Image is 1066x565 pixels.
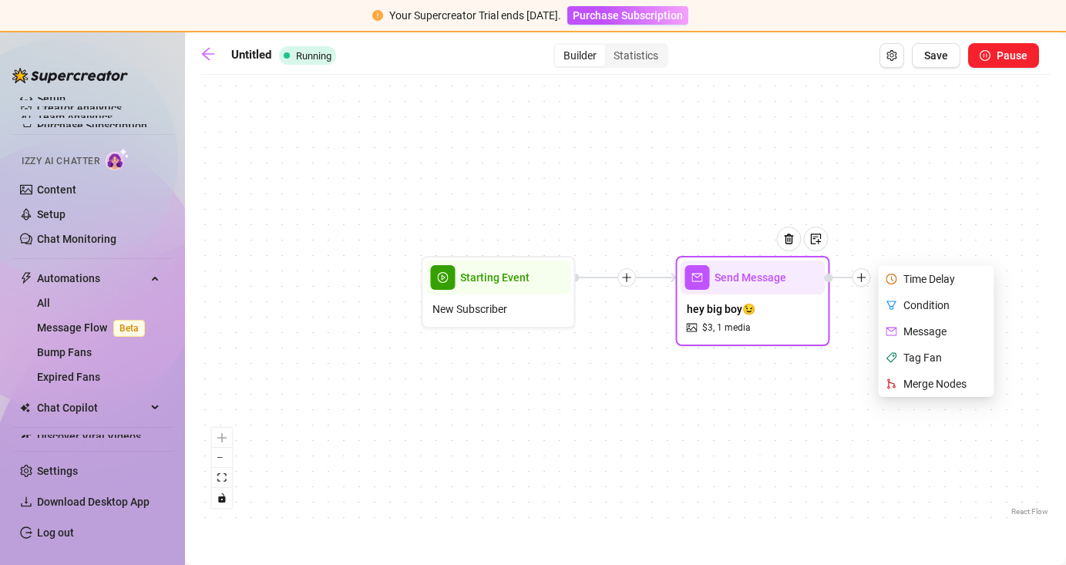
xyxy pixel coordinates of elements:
[113,320,145,337] span: Beta
[37,266,146,291] span: Automations
[37,371,100,383] a: Expired Fans
[20,496,32,508] span: download
[200,46,216,62] span: arrow-left
[372,10,383,21] span: exclamation-circle
[856,272,867,283] span: plus
[886,274,897,284] span: clock-circle
[422,256,576,328] div: play-circleStarting EventNew Subscriber
[886,300,897,311] span: filter
[37,526,74,539] a: Log out
[37,430,141,442] a: Discover Viral Videos
[810,233,822,245] img: Sticky Note
[12,68,128,83] img: logo-BBDzfeDw.svg
[37,208,66,220] a: Setup
[37,119,147,132] a: Purchase Subscription
[567,6,688,25] button: Purchase Subscription
[460,269,530,286] span: Starting Event
[717,321,751,335] span: 1 media
[37,111,113,123] a: Team Analytics
[432,301,507,318] span: New Subscriber
[555,45,605,66] div: Builder
[22,154,99,169] span: Izzy AI Chatter
[212,428,232,508] div: React Flow controls
[912,43,960,68] button: Save Flow
[882,266,994,292] div: Time Delay
[882,345,994,371] div: Tag Fan
[882,371,994,397] div: Merge Nodes
[968,43,1039,68] button: Pause
[886,352,897,363] span: tag
[924,49,948,62] span: Save
[980,50,990,61] span: pause-circle
[37,233,116,245] a: Chat Monitoring
[879,43,904,68] button: Open Exit Rules
[37,183,76,196] a: Content
[687,301,755,318] span: hey big boy😉
[431,265,456,290] span: play-circle
[37,92,66,105] a: Setup
[296,50,331,62] span: Running
[685,265,710,290] span: mail
[783,233,795,245] img: Trash
[20,402,30,413] img: Chat Copilot
[687,322,700,333] span: picture
[200,46,224,65] a: arrow-left
[715,269,786,286] span: Send Message
[231,48,271,62] strong: Untitled
[702,321,715,335] span: $ 3 ,
[886,326,897,337] span: mail
[212,488,232,508] button: toggle interactivity
[997,49,1027,62] span: Pause
[212,468,232,488] button: fit view
[37,297,50,309] a: All
[573,9,683,22] span: Purchase Subscription
[605,45,667,66] div: Statistics
[212,448,232,468] button: zoom out
[882,292,994,318] div: Condition
[37,96,160,120] a: Creator Analytics
[886,50,897,61] span: setting
[621,272,632,283] span: plus
[886,378,897,389] span: merge
[37,465,78,477] a: Settings
[37,346,92,358] a: Bump Fans
[37,395,146,420] span: Chat Copilot
[882,318,994,345] div: Message
[106,148,129,170] img: AI Chatter
[389,9,561,22] span: Your Supercreator Trial ends [DATE].
[37,496,150,508] span: Download Desktop App
[1011,507,1048,516] a: React Flow attribution
[37,321,151,334] a: Message FlowBeta
[20,272,32,284] span: thunderbolt
[553,43,668,68] div: segmented control
[676,256,830,346] div: TrashSticky NotemailSend Messagehey big boy😉picture$3,1 mediaclock-circleTime DelayfilterConditio...
[567,9,688,22] a: Purchase Subscription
